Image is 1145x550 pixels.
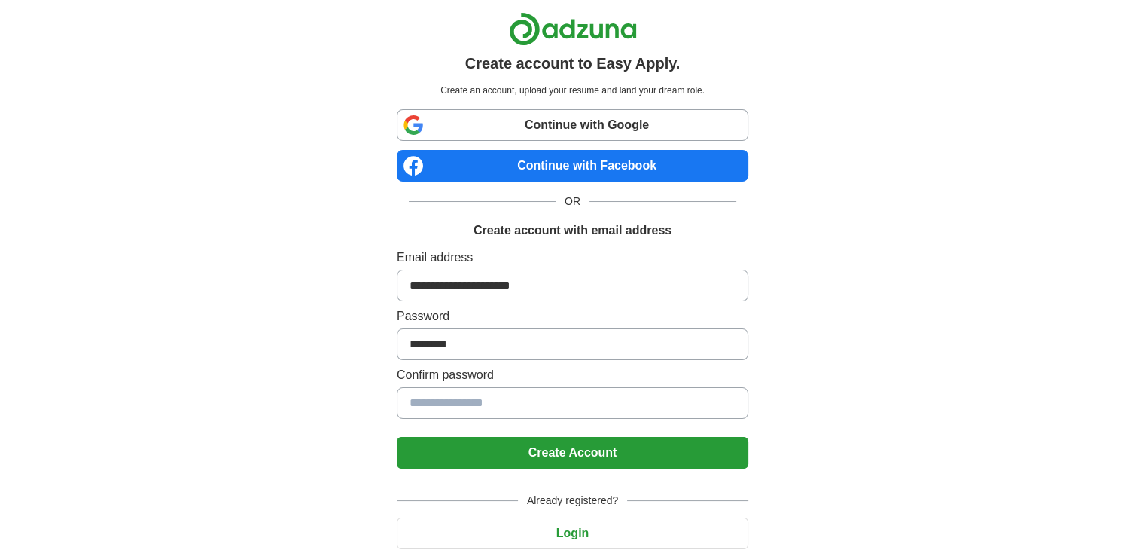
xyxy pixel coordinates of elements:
a: Continue with Facebook [397,150,748,182]
a: Login [397,527,748,539]
label: Confirm password [397,366,748,384]
button: Login [397,518,748,549]
p: Create an account, upload your resume and land your dream role. [400,84,745,97]
span: Already registered? [518,493,627,509]
label: Email address [397,249,748,267]
a: Continue with Google [397,109,748,141]
img: Adzuna logo [509,12,637,46]
label: Password [397,307,748,325]
span: OR [556,194,589,209]
button: Create Account [397,437,748,469]
h1: Create account to Easy Apply. [465,52,681,75]
h1: Create account with email address [474,222,671,240]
